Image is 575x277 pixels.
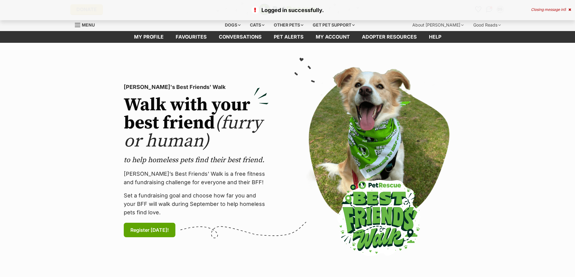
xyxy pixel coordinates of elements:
[270,19,308,31] div: Other pets
[246,19,269,31] div: Cats
[469,19,505,31] div: Good Reads
[310,31,356,43] a: My account
[423,31,447,43] a: Help
[124,112,262,153] span: (furry or human)
[82,22,95,27] span: Menu
[128,31,170,43] a: My profile
[130,226,169,234] span: Register [DATE]!
[124,83,269,91] p: [PERSON_NAME]'s Best Friends' Walk
[124,170,269,187] p: [PERSON_NAME]’s Best Friends' Walk is a free fitness and fundraising challenge for everyone and t...
[308,19,359,31] div: Get pet support
[124,223,175,237] a: Register [DATE]!
[124,155,269,165] p: to help homeless pets find their best friend.
[221,19,245,31] div: Dogs
[268,31,310,43] a: Pet alerts
[124,191,269,217] p: Set a fundraising goal and choose how far you and your BFF will walk during September to help hom...
[124,96,269,150] h2: Walk with your best friend
[408,19,468,31] div: About [PERSON_NAME]
[170,31,213,43] a: Favourites
[356,31,423,43] a: Adopter resources
[213,31,268,43] a: conversations
[75,19,99,30] a: Menu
